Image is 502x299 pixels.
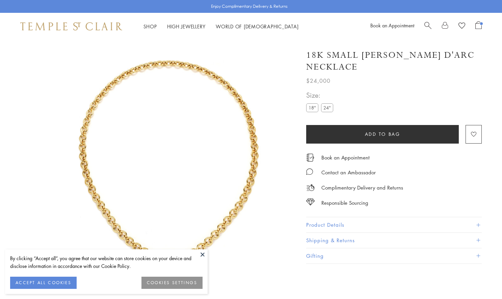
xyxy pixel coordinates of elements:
[306,154,314,161] img: icon_appointment.svg
[475,21,482,31] a: Open Shopping Bag
[468,267,495,292] iframe: Gorgias live chat messenger
[365,130,400,138] span: Add to bag
[306,76,331,85] span: $24,000
[306,125,459,144] button: Add to bag
[44,40,296,292] img: N78802-R7ARC18
[321,199,368,207] div: Responsible Sourcing
[216,23,298,30] a: World of [DEMOGRAPHIC_DATA]World of [DEMOGRAPHIC_DATA]
[136,22,306,31] nav: Main navigation
[321,103,333,112] label: 24"
[306,90,336,101] span: Size:
[211,3,288,10] p: Enjoy Complimentary Delivery & Returns
[143,23,157,30] a: ShopShop
[321,168,376,177] div: Contact an Ambassador
[321,154,370,161] a: Book an Appointment
[306,217,482,232] button: Product Details
[306,248,482,264] button: Gifting
[141,277,203,289] button: COOKIES SETTINGS
[10,254,203,270] div: By clicking “Accept all”, you agree that our website can store cookies on your device and disclos...
[424,21,431,31] a: Search
[321,183,403,192] p: Complimentary Delivery and Returns
[458,21,465,31] a: View Wishlist
[306,103,318,112] label: 18"
[10,277,77,289] button: ACCEPT ALL COOKIES
[167,23,206,30] a: High JewelleryHigh Jewellery
[306,49,482,73] h1: 18K Small [PERSON_NAME] d'Arc Necklace
[306,233,482,248] button: Shipping & Returns
[306,199,315,205] img: icon_sourcing.svg
[370,22,414,29] a: Book an Appointment
[306,168,313,175] img: MessageIcon-01_2.svg
[306,183,315,192] img: icon_delivery.svg
[20,22,122,30] img: Temple St. Clair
